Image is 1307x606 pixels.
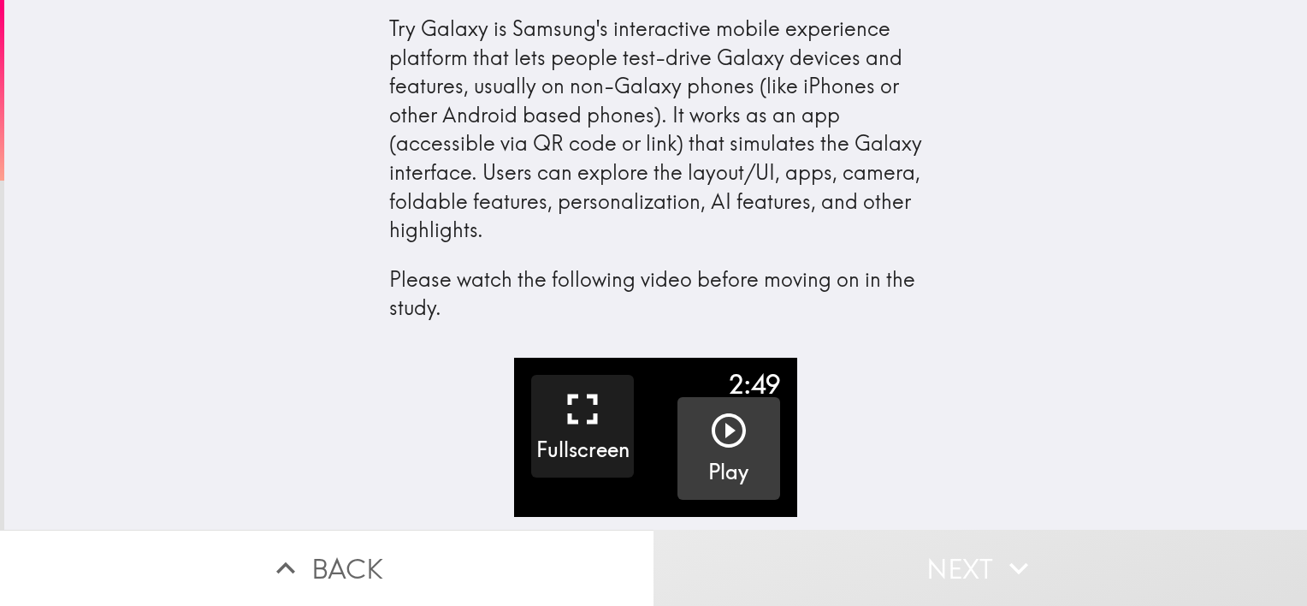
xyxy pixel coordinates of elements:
[389,265,923,323] p: Please watch the following video before moving on in the study.
[729,366,780,402] div: 2:49
[389,15,923,323] div: Try Galaxy is Samsung's interactive mobile experience platform that lets people test-drive Galaxy...
[536,436,630,465] h5: Fullscreen
[677,397,780,500] button: Play
[531,375,634,478] button: Fullscreen
[653,530,1307,606] button: Next
[708,458,748,487] h5: Play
